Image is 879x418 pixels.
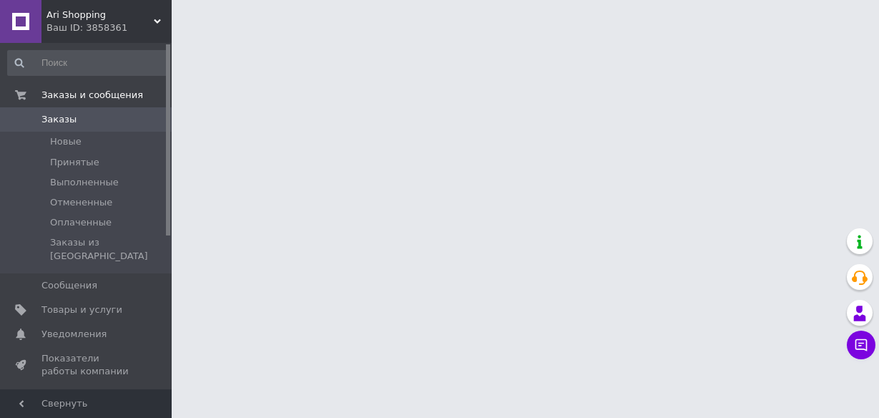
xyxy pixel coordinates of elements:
span: Заказы [41,113,77,126]
span: Товары и услуги [41,303,122,316]
span: Выполненные [50,176,119,189]
span: Показатели работы компании [41,352,132,378]
span: Отмененные [50,196,112,209]
span: Заказы и сообщения [41,89,143,102]
span: Принятые [50,156,99,169]
span: Новые [50,135,82,148]
span: Сообщения [41,279,97,292]
span: Заказы из [GEOGRAPHIC_DATA] [50,236,167,262]
span: Оплаченные [50,216,112,229]
button: Чат с покупателем [847,331,875,359]
input: Поиск [7,50,169,76]
span: Уведомления [41,328,107,341]
span: Ari Shopping [46,9,154,21]
div: Ваш ID: 3858361 [46,21,172,34]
